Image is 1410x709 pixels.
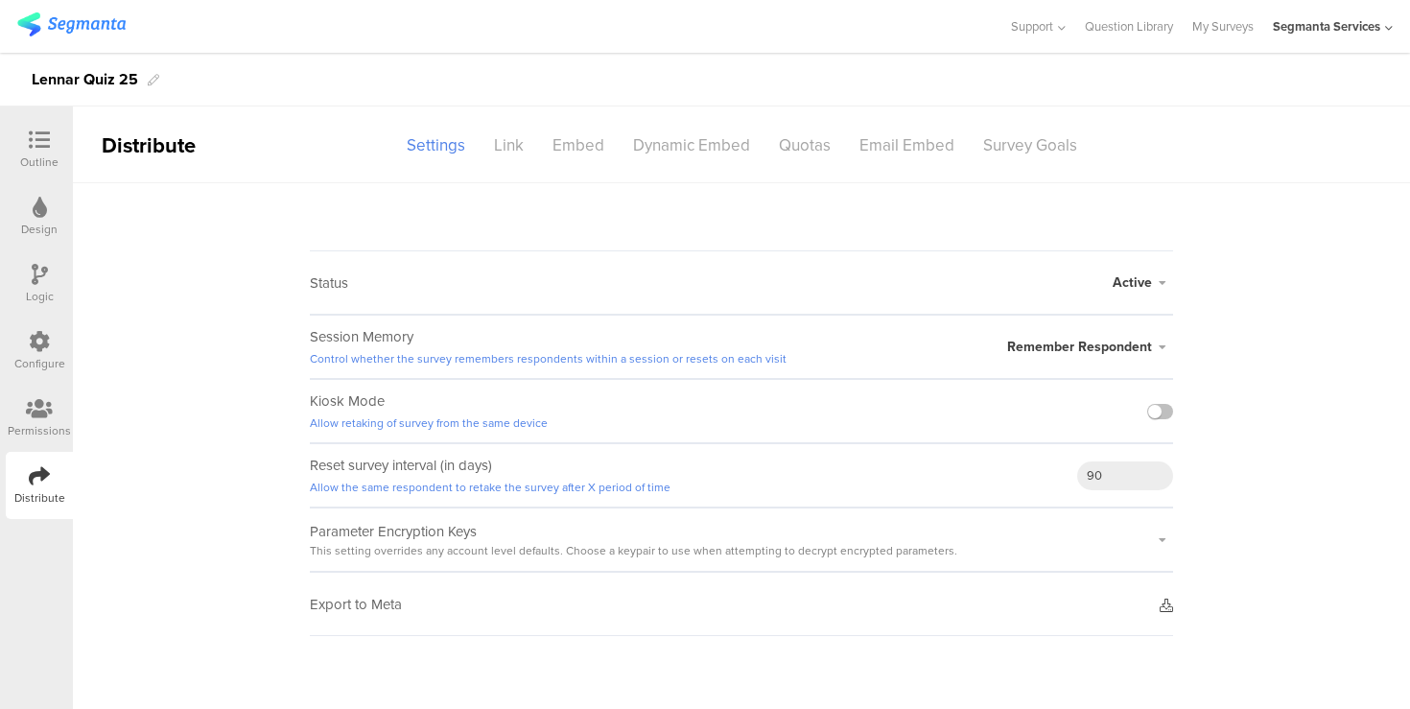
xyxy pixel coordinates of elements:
[310,521,967,559] sg-field-title: Parameter Encryption Keys
[310,350,787,367] a: Control whether the survey remembers respondents within a session or resets on each visit
[17,12,126,36] img: segmanta logo
[20,154,59,171] div: Outline
[26,288,54,305] div: Logic
[538,129,619,162] div: Embed
[14,489,65,507] div: Distribute
[73,130,294,161] div: Distribute
[392,129,480,162] div: Settings
[764,129,845,162] div: Quotas
[21,221,58,238] div: Design
[1011,17,1053,35] span: Support
[480,129,538,162] div: Link
[969,129,1092,162] div: Survey Goals
[14,355,65,372] div: Configure
[310,414,548,432] a: Allow retaking of survey from the same device
[310,455,670,497] sg-field-title: Reset survey interval (in days)
[310,542,967,559] span: This setting overrides any account level defaults. Choose a keypair to use when attempting to dec...
[8,422,71,439] div: Permissions
[619,129,764,162] div: Dynamic Embed
[310,390,548,433] sg-field-title: Kiosk Mode
[1273,17,1380,35] div: Segmanta Services
[32,64,138,95] div: Lennar Quiz 25
[310,594,402,615] sg-field-title: Export to Meta
[1007,337,1152,357] span: Remember Respondent
[1113,272,1152,293] span: Active
[310,326,787,368] sg-field-title: Session Memory
[310,479,670,496] a: Allow the same respondent to retake the survey after X period of time
[845,129,969,162] div: Email Embed
[310,272,348,294] sg-field-title: Status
